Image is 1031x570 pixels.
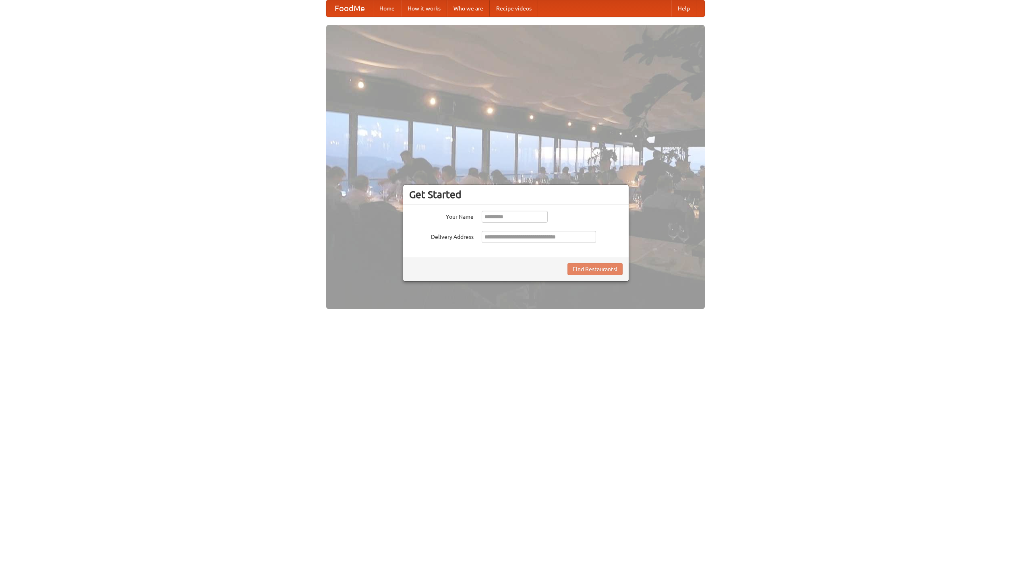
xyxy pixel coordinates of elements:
a: How it works [401,0,447,17]
a: Recipe videos [490,0,538,17]
button: Find Restaurants! [567,263,623,275]
label: Your Name [409,211,474,221]
a: Help [671,0,696,17]
a: FoodMe [327,0,373,17]
a: Home [373,0,401,17]
label: Delivery Address [409,231,474,241]
h3: Get Started [409,189,623,201]
a: Who we are [447,0,490,17]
